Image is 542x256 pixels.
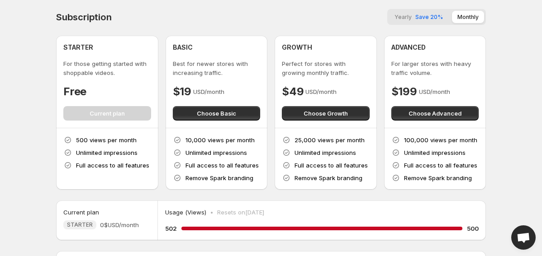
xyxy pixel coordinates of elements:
h4: $49 [282,84,304,99]
div: Open chat [511,225,536,250]
p: Unlimited impressions [404,148,466,157]
p: Unlimited impressions [185,148,247,157]
h5: 500 [467,224,479,233]
p: Perfect for stores with growing monthly traffic. [282,59,370,77]
p: • [210,208,214,217]
p: For those getting started with shoppable videos. [63,59,151,77]
span: Choose Advanced [409,109,461,118]
h4: BASIC [173,43,193,52]
p: USD/month [193,87,224,96]
p: Unlimited impressions [295,148,356,157]
button: Monthly [452,11,484,23]
p: Best for newer stores with increasing traffic. [173,59,261,77]
h4: STARTER [63,43,93,52]
p: 100,000 views per month [404,135,477,144]
p: For larger stores with heavy traffic volume. [391,59,479,77]
span: Yearly [395,14,412,20]
button: Choose Advanced [391,106,479,121]
p: Resets on [DATE] [217,208,264,217]
span: Choose Basic [197,109,236,118]
p: Unlimited impressions [76,148,138,157]
button: Choose Growth [282,106,370,121]
p: 500 views per month [76,135,137,144]
span: Save 20% [415,14,443,20]
h4: Subscription [56,12,112,23]
p: Full access to all features [295,161,368,170]
h4: $19 [173,84,191,99]
h5: 502 [165,224,177,233]
button: Choose Basic [173,106,261,121]
h4: GROWTH [282,43,312,52]
h4: $199 [391,84,417,99]
h4: ADVANCED [391,43,426,52]
p: Full access to all features [185,161,259,170]
p: USD/month [305,87,337,96]
span: 0$ USD/month [100,220,139,229]
p: Full access to all features [76,161,149,170]
p: 10,000 views per month [185,135,255,144]
h5: Current plan [63,208,99,217]
span: Choose Growth [304,109,348,118]
p: Remove Spark branding [295,173,362,182]
p: Full access to all features [404,161,477,170]
p: USD/month [419,87,450,96]
p: Remove Spark branding [404,173,472,182]
span: STARTER [67,221,93,228]
p: Remove Spark branding [185,173,253,182]
button: YearlySave 20% [389,11,448,23]
p: 25,000 views per month [295,135,365,144]
p: Usage (Views) [165,208,206,217]
h4: Free [63,84,86,99]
